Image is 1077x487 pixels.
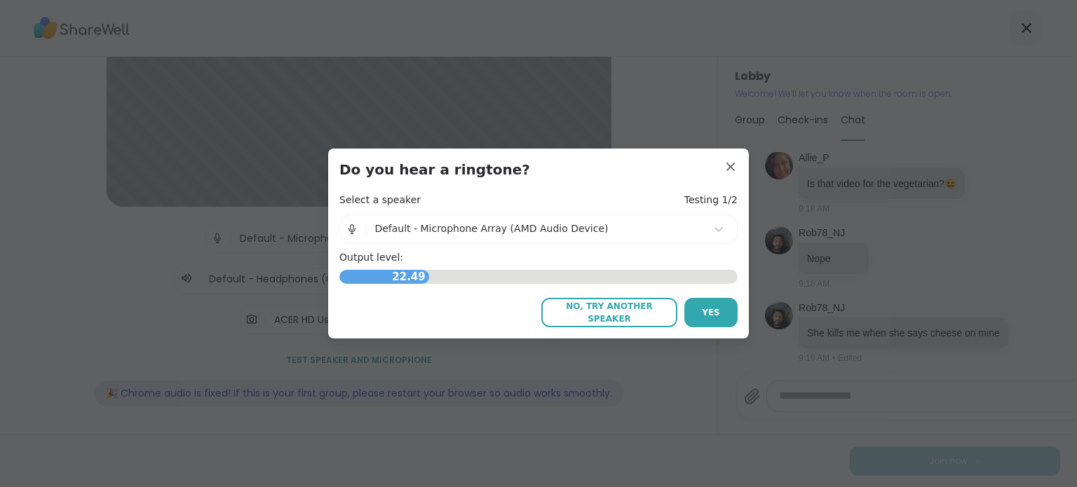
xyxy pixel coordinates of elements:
h4: Output level: [339,251,738,265]
h3: Do you hear a ringtone? [339,160,738,179]
button: No, try another speaker [541,298,677,327]
span: No, try another speaker [548,300,670,325]
span: Yes [702,306,720,319]
button: Yes [684,298,738,327]
h4: Testing 1/2 [684,193,738,207]
h4: Select a speaker [339,193,421,207]
img: Microphone [346,215,358,243]
span: 22.49 [388,266,428,289]
div: Default - Microphone Array (AMD Audio Device) [374,221,699,236]
span: | [364,215,367,243]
